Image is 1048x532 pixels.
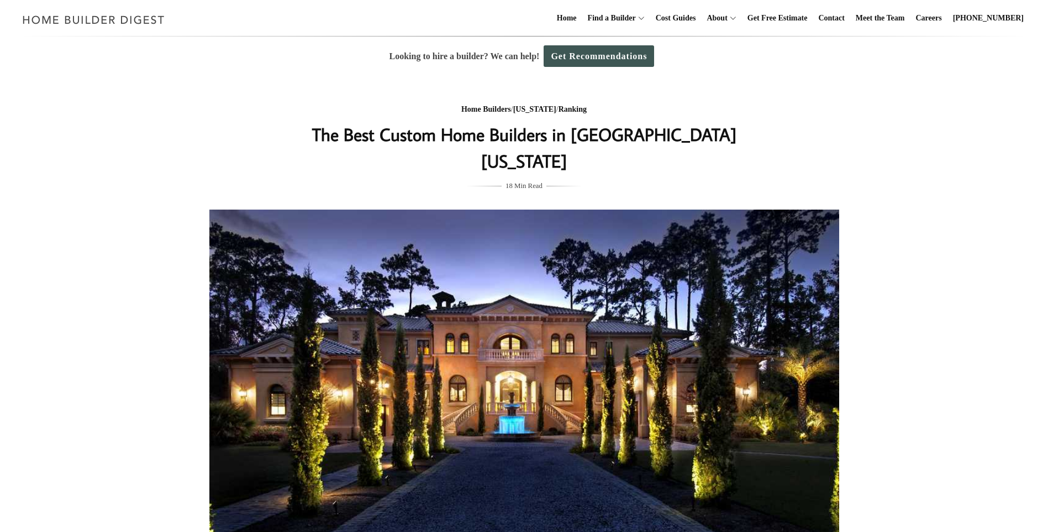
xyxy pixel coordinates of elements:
[461,105,511,113] a: Home Builders
[304,103,745,117] div: / /
[949,1,1028,36] a: [PHONE_NUMBER]
[702,1,727,36] a: About
[544,45,654,67] a: Get Recommendations
[552,1,581,36] a: Home
[18,9,170,30] img: Home Builder Digest
[513,105,556,113] a: [US_STATE]
[743,1,812,36] a: Get Free Estimate
[304,121,745,174] h1: The Best Custom Home Builders in [GEOGRAPHIC_DATA] [US_STATE]
[583,1,636,36] a: Find a Builder
[505,180,543,192] span: 18 Min Read
[559,105,587,113] a: Ranking
[814,1,849,36] a: Contact
[651,1,701,36] a: Cost Guides
[912,1,946,36] a: Careers
[851,1,909,36] a: Meet the Team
